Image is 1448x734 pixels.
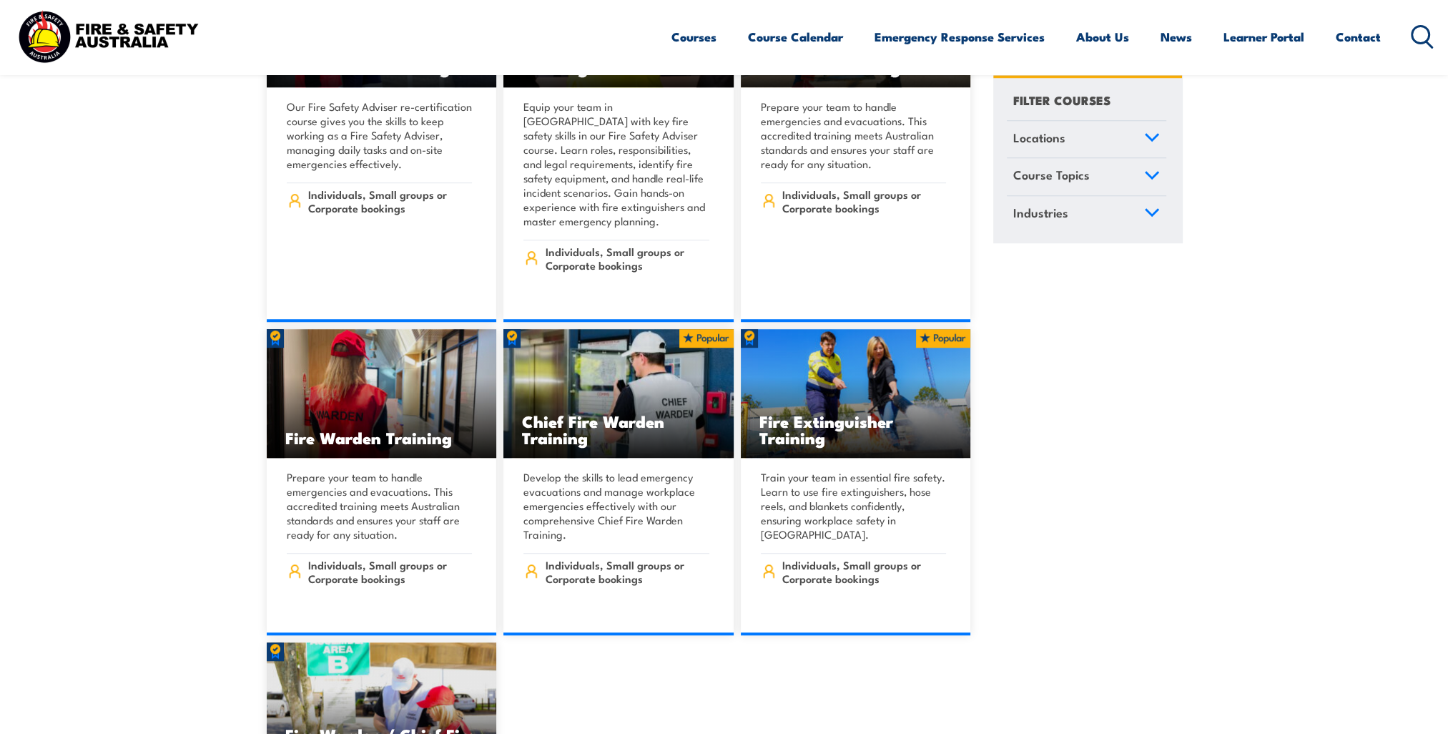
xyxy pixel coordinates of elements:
[503,329,734,458] img: Chief Fire Warden Training
[1007,159,1166,196] a: Course Topics
[671,18,716,56] a: Courses
[287,470,473,542] p: Prepare your team to handle emergencies and evacuations. This accredited training meets Australia...
[287,99,473,171] p: Our Fire Safety Adviser re-certification course gives you the skills to keep working as a Fire Sa...
[1223,18,1304,56] a: Learner Portal
[1007,121,1166,158] a: Locations
[285,429,478,446] h3: Fire Warden Training
[875,18,1045,56] a: Emergency Response Services
[761,470,947,542] p: Train your team in essential fire safety. Learn to use fire extinguishers, hose reels, and blanke...
[759,413,952,446] h3: Fire Extinguisher Training
[1013,128,1065,147] span: Locations
[741,329,971,458] img: Fire Extinguisher Training
[546,245,709,272] span: Individuals, Small groups or Corporate bookings
[1076,18,1129,56] a: About Us
[267,329,497,458] img: Fire Warden Training
[1013,203,1068,222] span: Industries
[1336,18,1381,56] a: Contact
[1007,196,1166,233] a: Industries
[308,558,472,585] span: Individuals, Small groups or Corporate bookings
[1013,90,1110,109] h4: FILTER COURSES
[782,558,946,585] span: Individuals, Small groups or Corporate bookings
[546,558,709,585] span: Individuals, Small groups or Corporate bookings
[523,470,709,542] p: Develop the skills to lead emergency evacuations and manage workplace emergencies effectively wit...
[1013,166,1090,185] span: Course Topics
[748,18,843,56] a: Course Calendar
[523,99,709,228] p: Equip your team in [GEOGRAPHIC_DATA] with key fire safety skills in our Fire Safety Adviser cours...
[522,413,715,446] h3: Chief Fire Warden Training
[782,187,946,215] span: Individuals, Small groups or Corporate bookings
[308,187,472,215] span: Individuals, Small groups or Corporate bookings
[761,99,947,171] p: Prepare your team to handle emergencies and evacuations. This accredited training meets Australia...
[1161,18,1192,56] a: News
